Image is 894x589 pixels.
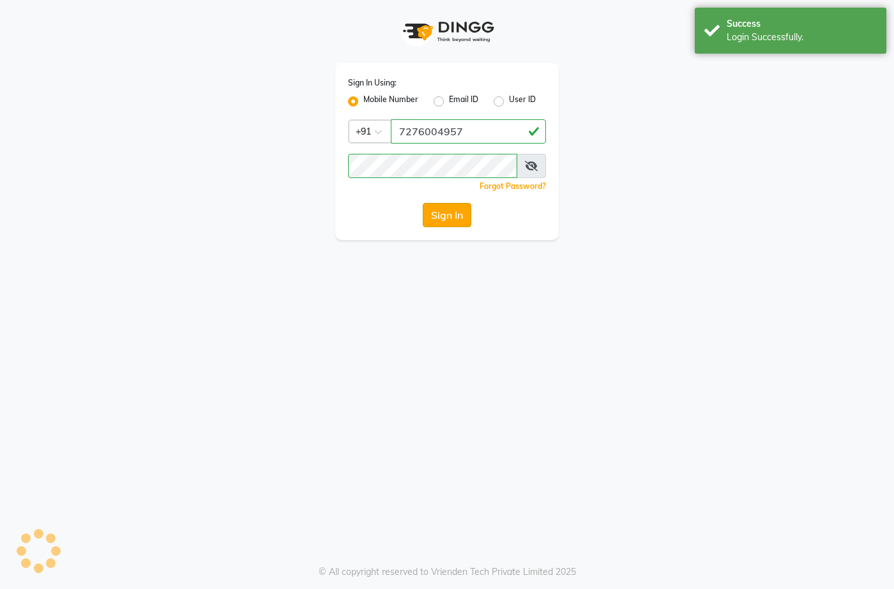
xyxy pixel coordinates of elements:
[348,154,517,178] input: Username
[727,31,877,44] div: Login Successfully.
[423,203,471,227] button: Sign In
[396,13,498,50] img: logo1.svg
[727,17,877,31] div: Success
[449,94,478,109] label: Email ID
[391,119,546,144] input: Username
[348,77,397,89] label: Sign In Using:
[363,94,418,109] label: Mobile Number
[480,181,546,191] a: Forgot Password?
[509,94,536,109] label: User ID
